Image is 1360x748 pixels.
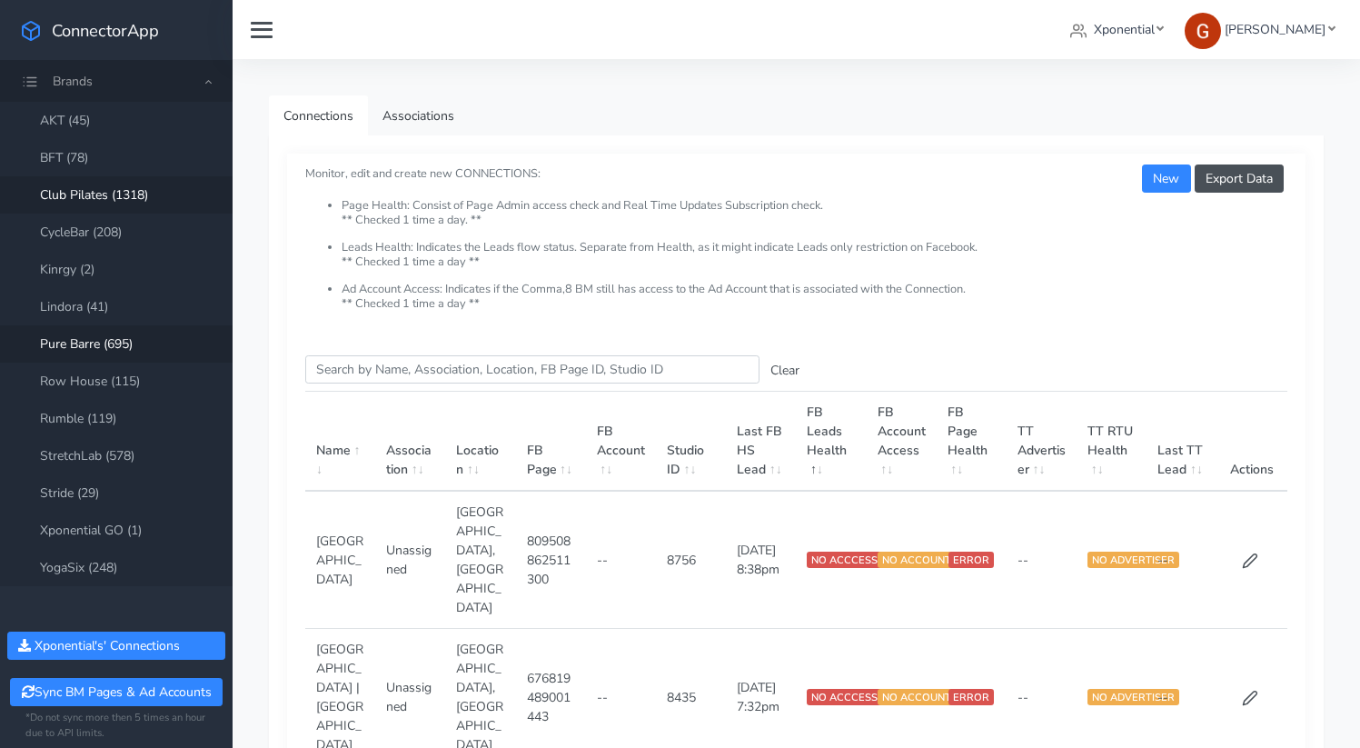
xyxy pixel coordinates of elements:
button: Clear [759,356,810,384]
span: NO ACCCESS [807,689,882,705]
td: Unassigned [375,491,445,629]
img: Greg Clemmons [1185,13,1221,49]
button: Export Data [1195,165,1284,193]
span: NO ACCOUNT [878,689,956,705]
span: NO ACCOUNT [878,552,956,568]
td: 8756 [656,491,726,629]
small: Monitor, edit and create new CONNECTIONS: [305,151,1287,311]
span: NO ACCCESS [807,552,882,568]
span: Brands [53,73,93,90]
td: -- [586,491,656,629]
li: Leads Health: Indicates the Leads flow status. Separate from Health, as it might indicate Leads o... [342,241,1287,283]
span: Xponential [1094,21,1155,38]
th: FB Page [516,392,586,492]
td: -- [1007,491,1077,629]
span: ERROR [948,689,994,705]
th: FB Page Health [937,392,1007,492]
button: New [1142,165,1190,193]
a: Xponential [1063,13,1171,46]
th: FB Account [586,392,656,492]
span: ERROR [948,552,994,568]
td: [DATE] 8:38pm [726,491,796,629]
th: Actions [1217,392,1287,492]
span: ConnectorApp [52,19,159,42]
span: NO ADVERTISER [1087,689,1179,705]
td: [GEOGRAPHIC_DATA],[GEOGRAPHIC_DATA] [445,491,515,629]
li: Ad Account Access: Indicates if the Comma,8 BM still has access to the Ad Account that is associa... [342,283,1287,311]
th: Location [445,392,515,492]
th: Last TT Lead [1147,392,1216,492]
th: FB Leads Health [796,392,866,492]
a: Connections [269,95,368,136]
th: FB Account Access [867,392,937,492]
span: NO ADVERTISER [1087,552,1179,568]
th: Association [375,392,445,492]
th: TT RTU Health [1077,392,1147,492]
th: Last FB HS Lead [726,392,796,492]
input: enter text you want to search [305,355,759,384]
span: [PERSON_NAME] [1225,21,1325,38]
small: *Do not sync more then 5 times an hour due to API limits. [25,711,207,742]
button: Xponential's' Connections [7,632,225,660]
button: Sync BM Pages & Ad Accounts [10,678,222,706]
a: [PERSON_NAME] [1177,13,1342,46]
li: Page Health: Consist of Page Admin access check and Real Time Updates Subscription check. ** Chec... [342,199,1287,241]
td: [GEOGRAPHIC_DATA] [305,491,375,629]
th: Studio ID [656,392,726,492]
th: TT Advertiser [1007,392,1077,492]
a: Associations [368,95,469,136]
th: Name [305,392,375,492]
td: 809508862511300 [516,491,586,629]
td: -- [1147,491,1216,629]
